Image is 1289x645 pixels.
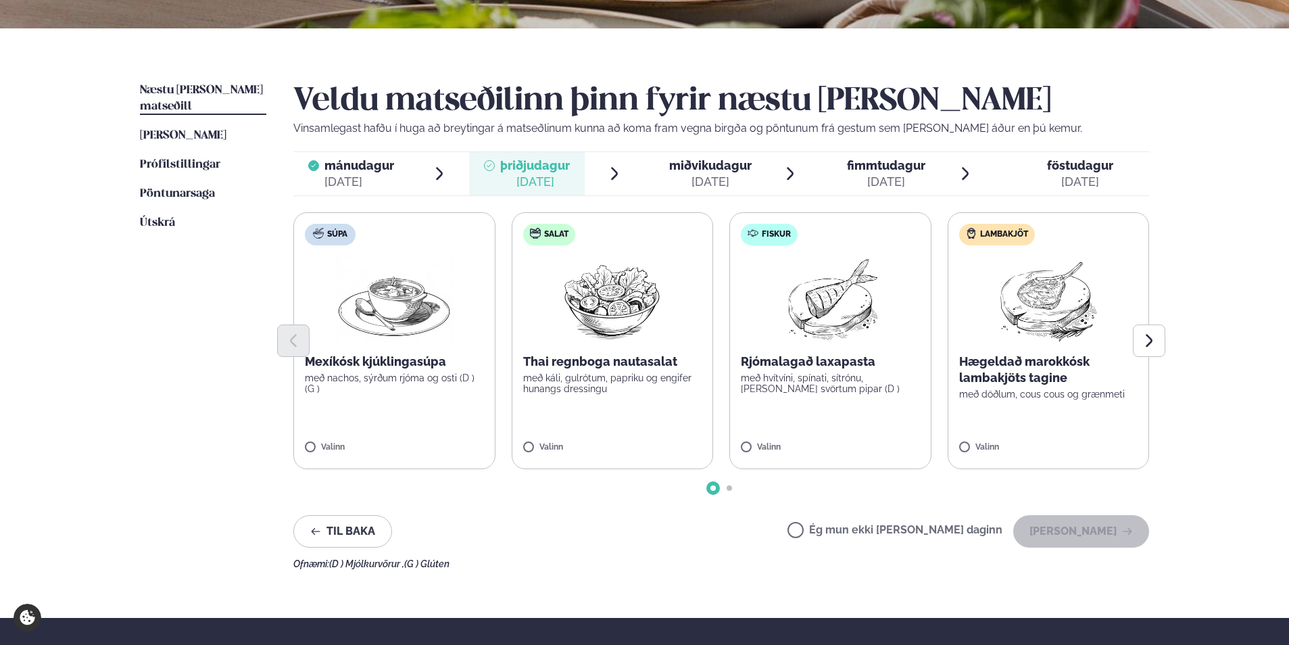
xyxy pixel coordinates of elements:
[140,186,215,202] a: Pöntunarsaga
[727,485,732,491] span: Go to slide 2
[14,604,41,631] a: Cookie settings
[669,158,752,172] span: miðvikudagur
[305,354,484,370] p: Mexíkósk kjúklingasúpa
[140,157,220,173] a: Prófílstillingar
[293,82,1149,120] h2: Veldu matseðilinn þinn fyrir næstu [PERSON_NAME]
[959,389,1138,400] p: með döðlum, cous cous og grænmeti
[324,158,394,172] span: mánudagur
[1133,325,1165,357] button: Next slide
[500,158,570,172] span: þriðjudagur
[1047,158,1113,172] span: föstudagur
[741,373,920,394] p: með hvítvíni, spínati, sítrónu, [PERSON_NAME] svörtum pipar (D )
[1047,174,1113,190] div: [DATE]
[500,174,570,190] div: [DATE]
[847,158,925,172] span: fimmtudagur
[140,215,175,231] a: Útskrá
[140,159,220,170] span: Prófílstillingar
[293,120,1149,137] p: Vinsamlegast hafðu í huga að breytingar á matseðlinum kunna að koma fram vegna birgða og pöntunum...
[293,558,1149,569] div: Ofnæmi:
[140,85,263,112] span: Næstu [PERSON_NAME] matseðill
[140,128,226,144] a: [PERSON_NAME]
[847,174,925,190] div: [DATE]
[140,82,266,115] a: Næstu [PERSON_NAME] matseðill
[1013,515,1149,548] button: [PERSON_NAME]
[293,515,392,548] button: Til baka
[277,325,310,357] button: Previous slide
[140,130,226,141] span: [PERSON_NAME]
[324,174,394,190] div: [DATE]
[966,228,977,239] img: Lamb.svg
[329,558,404,569] span: (D ) Mjólkurvörur ,
[748,228,758,239] img: fish.svg
[710,485,716,491] span: Go to slide 1
[530,228,541,239] img: salad.svg
[669,174,752,190] div: [DATE]
[404,558,449,569] span: (G ) Glúten
[959,354,1138,386] p: Hægeldað marokkósk lambakjöts tagine
[544,229,568,240] span: Salat
[335,256,454,343] img: Soup.png
[552,256,672,343] img: Salad.png
[313,228,324,239] img: soup.svg
[741,354,920,370] p: Rjómalagað laxapasta
[140,217,175,229] span: Útskrá
[988,256,1108,343] img: Lamb-Meat.png
[771,256,890,343] img: Fish.png
[140,188,215,199] span: Pöntunarsaga
[327,229,347,240] span: Súpa
[523,373,702,394] p: með káli, gulrótum, papriku og engifer hunangs dressingu
[523,354,702,370] p: Thai regnboga nautasalat
[762,229,791,240] span: Fiskur
[980,229,1028,240] span: Lambakjöt
[305,373,484,394] p: með nachos, sýrðum rjóma og osti (D ) (G )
